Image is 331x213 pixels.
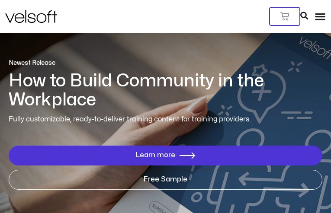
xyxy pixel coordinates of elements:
[136,152,175,159] span: Learn more
[9,170,322,190] a: Free Sample
[9,146,322,165] a: Learn more
[315,11,326,22] div: Menu Toggle
[9,72,322,110] h1: How to Build Community in the Workplace
[9,59,322,67] p: Newest Release
[9,114,322,125] p: Fully customizable, ready-to-deliver training content for training providers.
[5,10,57,23] img: Velsoft Training Materials
[144,176,187,184] span: Free Sample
